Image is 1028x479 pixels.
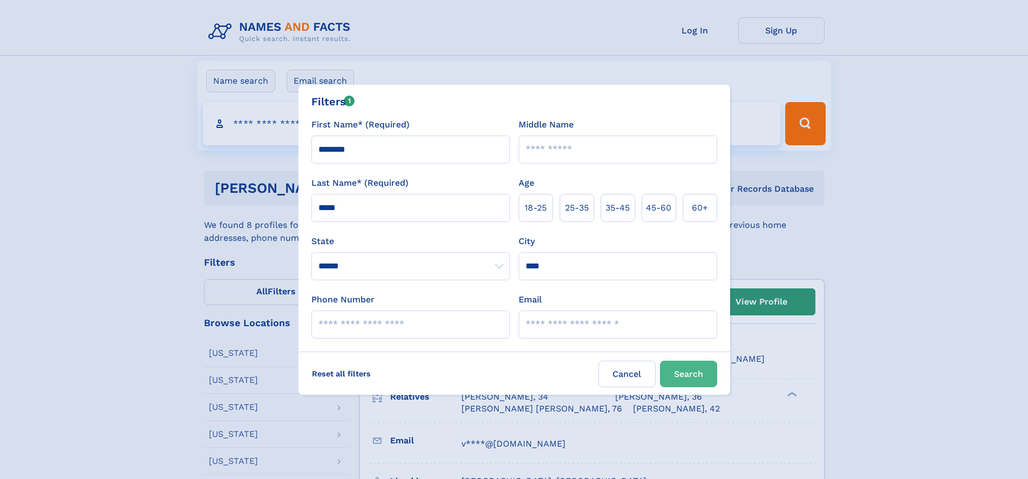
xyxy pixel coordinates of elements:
[646,201,671,214] span: 45‑60
[519,177,534,190] label: Age
[311,235,510,248] label: State
[525,201,547,214] span: 18‑25
[565,201,589,214] span: 25‑35
[311,293,375,306] label: Phone Number
[692,201,708,214] span: 60+
[598,361,656,387] label: Cancel
[305,361,378,387] label: Reset all filters
[519,293,542,306] label: Email
[519,118,574,131] label: Middle Name
[660,361,717,387] button: Search
[311,177,409,190] label: Last Name* (Required)
[605,201,630,214] span: 35‑45
[311,93,355,110] div: Filters
[519,235,535,248] label: City
[311,118,410,131] label: First Name* (Required)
